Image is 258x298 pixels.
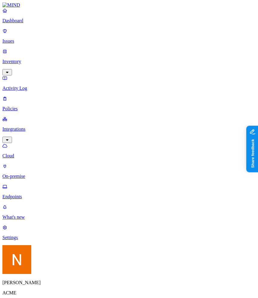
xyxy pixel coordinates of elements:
[2,106,256,111] p: Policies
[2,290,256,296] p: ACME
[2,143,256,159] a: Cloud
[2,214,256,220] p: What's new
[2,38,256,44] p: Issues
[2,184,256,199] a: Endpoints
[2,153,256,159] p: Cloud
[2,225,256,240] a: Settings
[2,8,256,23] a: Dashboard
[2,204,256,220] a: What's new
[2,2,20,8] img: MIND
[2,28,256,44] a: Issues
[2,116,256,142] a: Integrations
[2,86,256,91] p: Activity Log
[2,194,256,199] p: Endpoints
[2,2,256,8] a: MIND
[2,174,256,179] p: On-premise
[2,163,256,179] a: On-premise
[2,280,256,285] p: [PERSON_NAME]
[2,235,256,240] p: Settings
[2,96,256,111] a: Policies
[2,49,256,74] a: Inventory
[2,126,256,132] p: Integrations
[2,75,256,91] a: Activity Log
[2,245,31,274] img: Nitai Mishary
[2,18,256,23] p: Dashboard
[2,59,256,64] p: Inventory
